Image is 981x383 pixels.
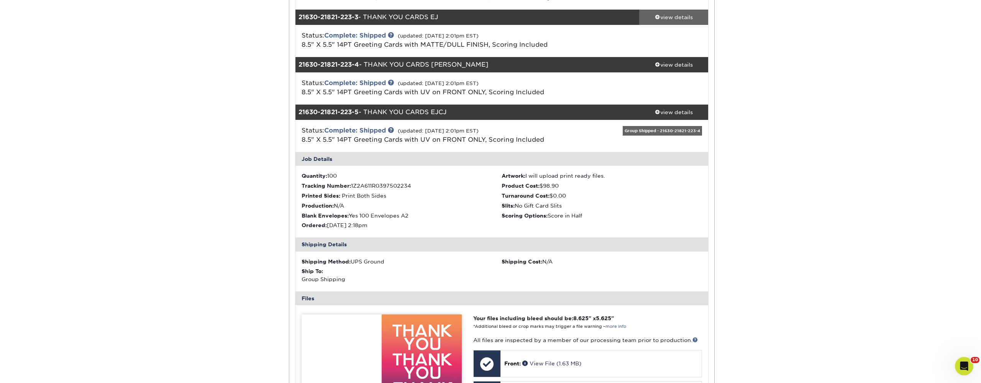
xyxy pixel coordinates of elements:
[398,33,479,39] small: (updated: [DATE] 2:01pm EST)
[302,172,502,180] li: 100
[302,267,502,283] div: Group Shipping
[324,79,386,87] a: Complete: Shipped
[296,31,571,49] div: Status:
[639,61,708,69] div: view details
[502,202,702,210] li: No Gift Card Slits
[302,212,502,219] li: Yes 100 Envelopes A2
[302,193,340,199] strong: Printed Sides:
[302,258,502,265] div: UPS Ground
[302,221,502,229] li: [DATE] 2:18pm
[295,291,709,305] div: Files
[302,173,327,179] strong: Quantity:
[502,213,548,219] strong: Scoring Options:
[324,127,386,134] a: Complete: Shipped
[605,324,626,329] a: more info
[302,222,327,228] strong: Ordered:
[971,357,979,363] span: 10
[302,202,502,210] li: N/A
[522,360,581,367] a: View File (1.63 MB)
[502,193,550,199] strong: Turnaround Cost:
[502,192,702,200] li: $0.00
[295,57,640,72] div: - THANK YOU CARDS [PERSON_NAME]
[302,213,349,219] strong: Blank Envelopes:
[299,61,359,68] strong: 21630-21821-223-4
[295,10,640,25] div: - THANK YOU CARDS EJ
[639,13,708,21] div: view details
[324,32,386,39] a: Complete: Shipped
[639,10,708,25] a: view details
[955,357,973,375] iframe: Intercom live chat
[502,258,702,265] div: N/A
[473,324,626,329] small: *Additional bleed or crop marks may trigger a file warning –
[502,212,702,219] li: Score in Half
[473,315,614,321] strong: Your files including bleed should be: " x "
[299,108,359,116] strong: 21630-21821-223-5
[302,259,351,265] strong: Shipping Method:
[295,237,709,251] div: Shipping Details
[639,57,708,72] a: view details
[302,268,323,274] strong: Ship To:
[639,105,708,120] a: view details
[302,203,334,209] strong: Production:
[299,13,358,21] strong: 21630-21821-223-3
[302,136,544,143] a: 8.5" X 5.5" 14PT Greeting Cards with UV on FRONT ONLY, Scoring Included
[398,128,479,134] small: (updated: [DATE] 2:01pm EST)
[295,105,640,120] div: - THANK YOU CARDS EJCJ
[502,173,525,179] strong: Artwork:
[342,193,386,199] span: Print Both Sides
[504,360,521,367] span: Front:
[502,172,702,180] li: I will upload print ready files.
[351,183,411,189] span: 1Z2A611R0397502234
[639,108,708,116] div: view details
[296,79,571,97] div: Status:
[302,183,351,189] strong: Tracking Number:
[502,183,540,189] strong: Product Cost:
[302,88,544,96] a: 8.5" X 5.5" 14PT Greeting Cards with UV on FRONT ONLY, Scoring Included
[398,80,479,86] small: (updated: [DATE] 2:01pm EST)
[502,259,542,265] strong: Shipping Cost:
[502,203,515,209] strong: Slits:
[473,336,702,344] p: All files are inspected by a member of our processing team prior to production.
[623,126,702,136] div: Group Shipped - 21630-21821-223-4
[302,41,548,48] a: 8.5" X 5.5" 14PT Greeting Cards with MATTE/DULL FINISH, Scoring Included
[502,182,702,190] li: $98.90
[573,315,589,321] span: 8.625
[295,152,709,166] div: Job Details
[296,126,571,144] div: Status:
[596,315,611,321] span: 5.625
